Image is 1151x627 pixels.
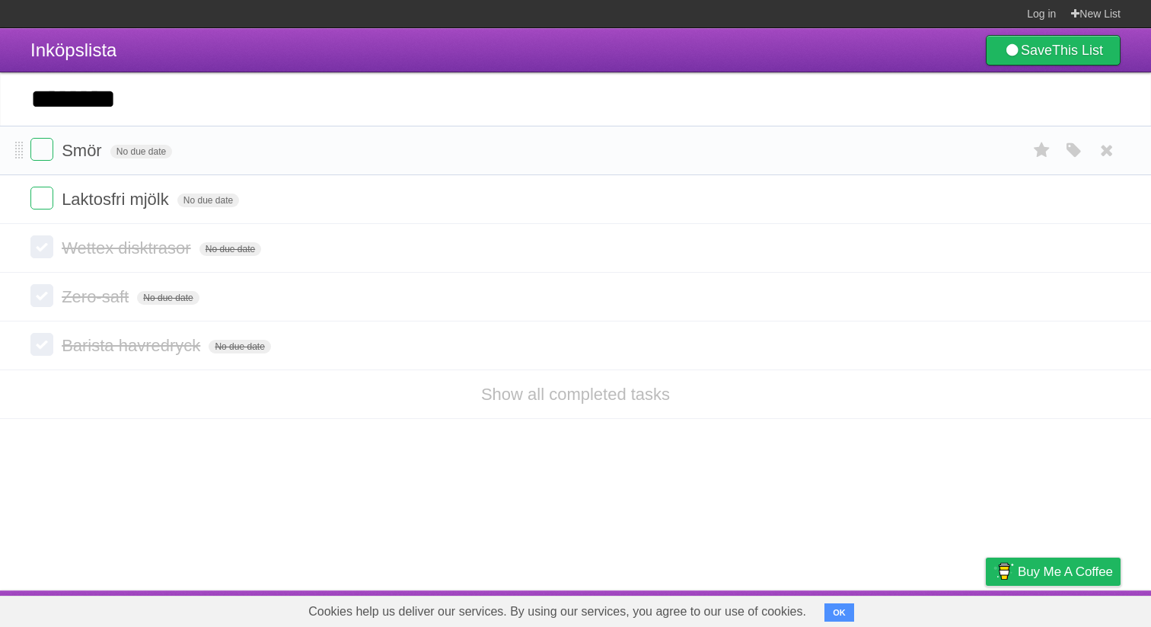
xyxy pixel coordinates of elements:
span: Zero-saft [62,287,132,306]
span: Barista havredryck [62,336,204,355]
span: Laktosfri mjölk [62,190,173,209]
a: SaveThis List [986,35,1121,66]
b: This List [1052,43,1103,58]
span: No due date [137,291,199,305]
label: Done [30,235,53,258]
button: OK [824,603,854,622]
span: Wettex disktrasor [62,238,195,258]
label: Done [30,333,53,356]
span: No due date [209,340,270,353]
span: No due date [110,145,172,158]
a: Suggest a feature [1025,594,1121,623]
span: Buy me a coffee [1018,558,1113,585]
label: Done [30,284,53,307]
a: Buy me a coffee [986,558,1121,586]
label: Done [30,187,53,210]
img: Buy me a coffee [993,558,1014,584]
a: Privacy [966,594,1006,623]
span: No due date [199,242,261,256]
label: Done [30,138,53,161]
a: Show all completed tasks [481,385,670,404]
a: Developers [834,594,895,623]
span: No due date [177,194,239,207]
span: Cookies help us deliver our services. By using our services, you agree to our use of cookies. [293,597,821,627]
span: Inköpslista [30,40,116,60]
label: Star task [1028,138,1057,163]
a: About [783,594,815,623]
span: Smör [62,141,106,160]
a: Terms [914,594,948,623]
